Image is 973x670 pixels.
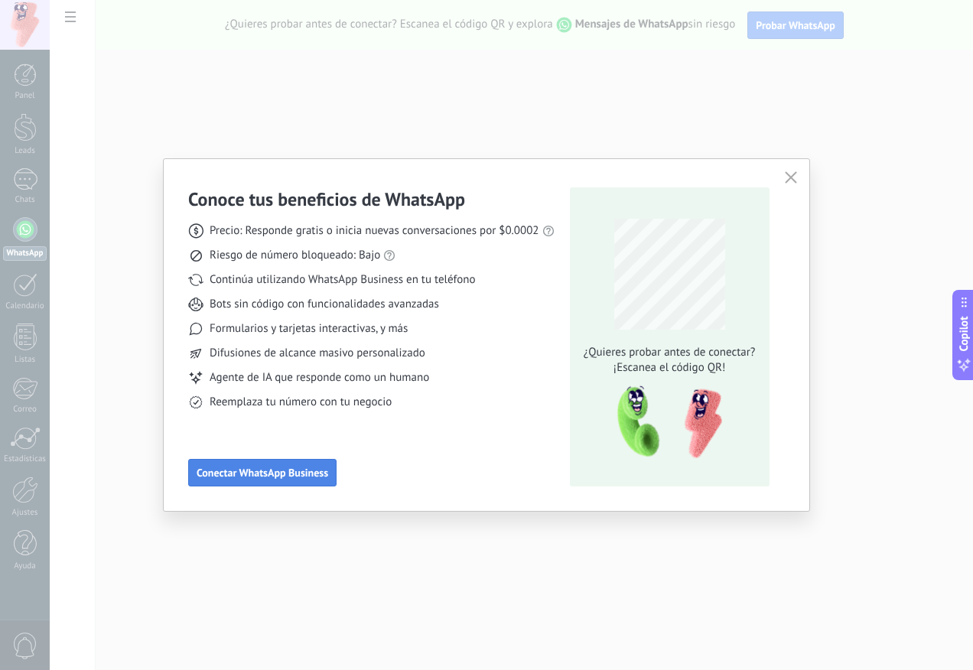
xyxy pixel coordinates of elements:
[956,317,971,352] span: Copilot
[210,297,439,312] span: Bots sin código con funcionalidades avanzadas
[188,187,465,211] h3: Conoce tus beneficios de WhatsApp
[210,321,408,337] span: Formularios y tarjetas interactivas, y más
[210,346,425,361] span: Difusiones de alcance masivo personalizado
[579,360,760,376] span: ¡Escanea el código QR!
[197,467,328,478] span: Conectar WhatsApp Business
[579,345,760,360] span: ¿Quieres probar antes de conectar?
[188,459,337,486] button: Conectar WhatsApp Business
[210,395,392,410] span: Reemplaza tu número con tu negocio
[210,223,539,239] span: Precio: Responde gratis o inicia nuevas conversaciones por $0.0002
[210,272,475,288] span: Continúa utilizando WhatsApp Business en tu teléfono
[210,370,429,385] span: Agente de IA que responde como un humano
[604,382,725,463] img: qr-pic-1x.png
[210,248,380,263] span: Riesgo de número bloqueado: Bajo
